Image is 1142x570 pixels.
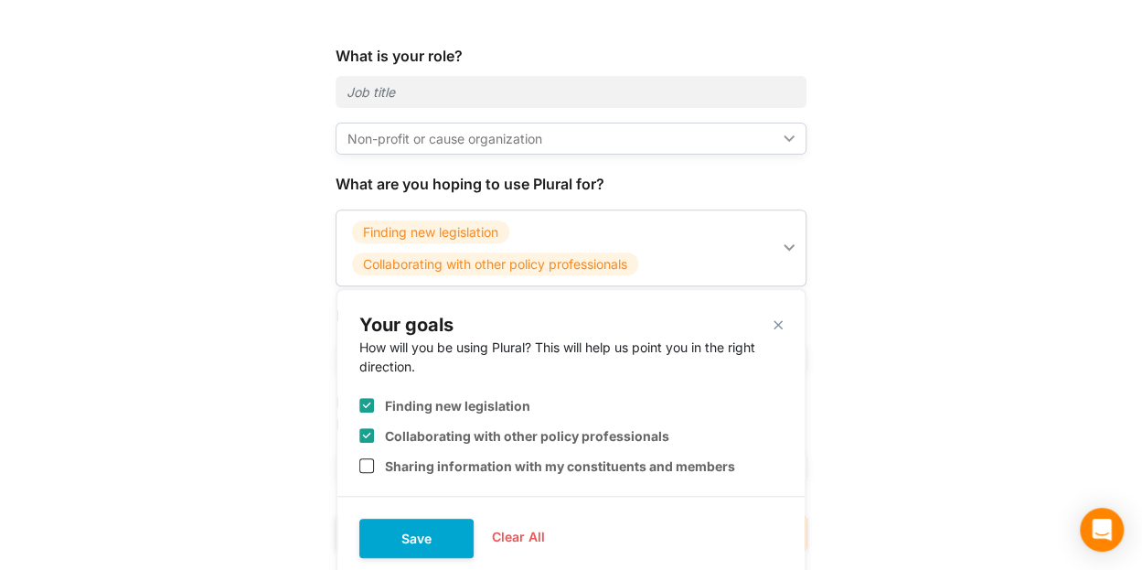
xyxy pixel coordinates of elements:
label: Collaborating with other policy professionals [385,428,669,444]
div: Your goals [359,312,454,338]
div: Non-profit or cause organization [347,129,776,148]
label: Sharing information with my constituents and members [385,458,735,474]
span: Finding new legislation [352,220,509,243]
label: Finding new legislation [385,398,530,414]
div: What are you hoping to use Plural for? [336,173,806,195]
input: Job title [336,76,806,108]
button: Clear All [474,523,563,551]
div: How will you be using Plural? This will help us point you in the right direction. [359,338,783,376]
div: What is your role? [336,45,806,67]
span: Collaborating with other policy professionals [352,253,638,275]
button: Save [359,519,474,558]
div: Open Intercom Messenger [1080,508,1124,552]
